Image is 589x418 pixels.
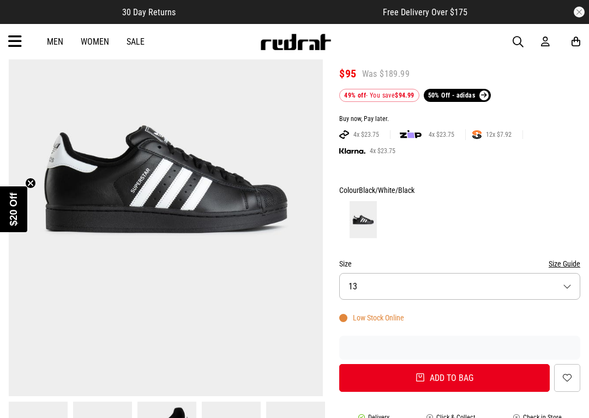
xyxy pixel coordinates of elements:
[197,7,361,17] iframe: Customer reviews powered by Trustpilot
[339,130,349,139] img: AFTERPAY
[339,364,550,392] button: Add to bag
[260,34,332,50] img: Redrat logo
[339,273,580,300] button: 13
[339,184,580,197] div: Colour
[9,4,41,37] button: Open LiveChat chat widget
[25,178,36,189] button: Close teaser
[383,7,467,17] span: Free Delivery Over $175
[349,130,383,139] span: 4x $23.75
[122,7,176,17] span: 30 Day Returns
[400,129,422,140] img: zip
[424,89,491,102] a: 50% Off - adidas
[472,130,482,139] img: SPLITPAY
[350,201,377,238] img: Black/White/Black
[362,68,410,80] span: Was $189.99
[339,148,365,154] img: KLARNA
[482,130,516,139] span: 12x $7.92
[339,342,580,353] iframe: Customer reviews powered by Trustpilot
[8,192,19,226] span: $20 Off
[395,92,414,99] b: $94.99
[344,92,366,99] b: 49% off
[339,67,356,80] span: $95
[339,115,580,124] div: Buy now, Pay later.
[47,37,63,47] a: Men
[424,130,459,139] span: 4x $23.75
[127,37,145,47] a: Sale
[339,257,580,270] div: Size
[549,257,580,270] button: Size Guide
[339,313,404,322] div: Low Stock Online
[339,89,419,102] div: - You save
[81,37,109,47] a: Women
[365,147,400,155] span: 4x $23.75
[359,186,414,195] span: Black/White/Black
[348,281,357,292] span: 13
